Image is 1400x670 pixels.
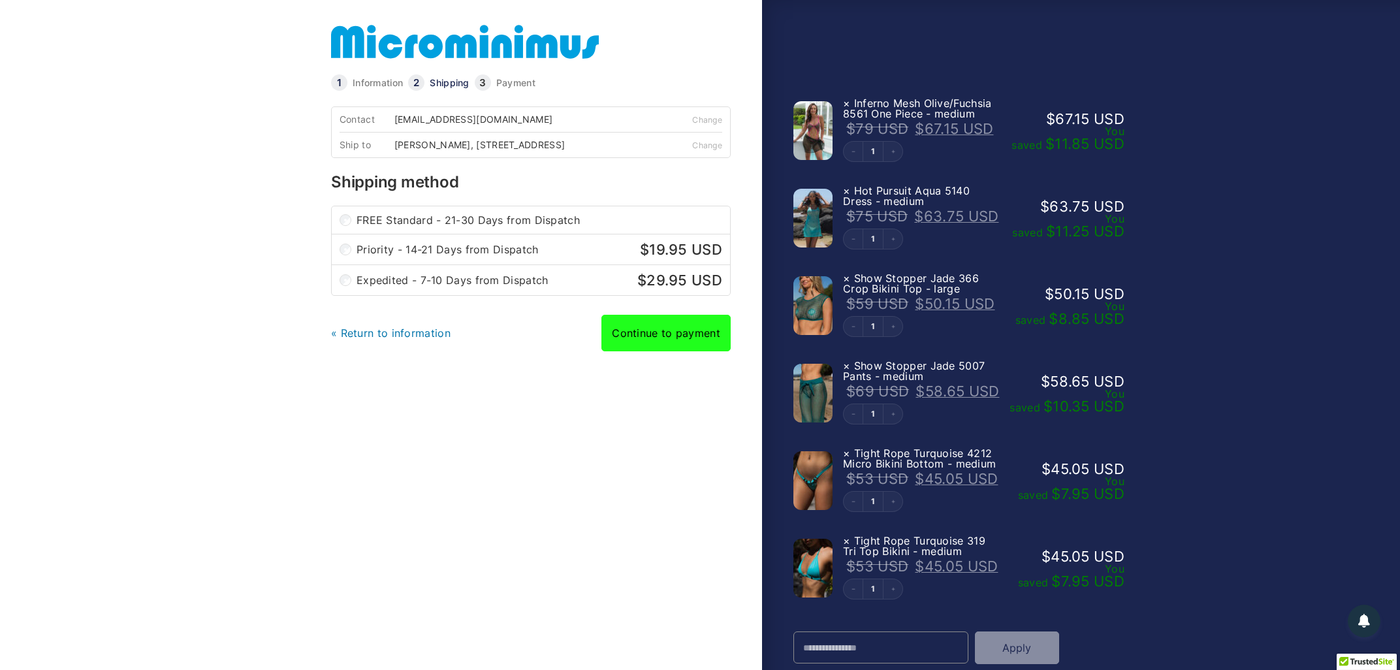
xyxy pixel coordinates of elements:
a: Edit [863,235,883,243]
span: $ [915,295,924,312]
bdi: 58.65 USD [1041,373,1124,390]
bdi: 45.05 USD [915,470,998,487]
img: Show Stopper Jade 366 Top 5007 pants 09 [793,276,833,335]
bdi: 7.95 USD [1051,573,1124,590]
button: Apply [975,631,1059,664]
button: Increment [883,317,902,336]
a: Edit [863,148,883,155]
a: Remove this item [843,184,850,197]
button: Increment [883,492,902,511]
h3: Shipping method [331,174,731,190]
div: You saved [1010,214,1124,238]
div: Contact [340,115,394,124]
bdi: 8.85 USD [1049,310,1124,327]
span: $ [640,241,649,258]
a: Change [692,115,722,125]
label: Expedited - 7-10 Days from Dispatch [357,273,722,287]
span: $ [1041,373,1050,390]
span: $ [1051,573,1060,590]
div: Ship to [340,140,394,150]
button: Increment [883,579,902,599]
bdi: 63.75 USD [1040,198,1124,215]
button: Increment [883,229,902,249]
div: You saved [1010,389,1124,413]
a: Shipping [430,78,469,88]
img: Tight Rope Turquoise 4212 Micro Bottom 01 [793,451,833,510]
span: $ [1051,485,1060,502]
span: Tight Rope Turquoise 4212 Micro Bikini Bottom - medium [843,447,996,470]
bdi: 79 USD [846,120,908,137]
span: $ [637,272,646,289]
span: $ [915,558,924,575]
span: $ [914,208,923,225]
img: Hot Pursuit Aqua 5140 Dress 01 [793,189,833,247]
bdi: 45.05 USD [1042,548,1124,565]
a: Remove this item [843,272,850,285]
div: [PERSON_NAME], [STREET_ADDRESS] [394,140,574,150]
bdi: 11.85 USD [1045,135,1124,152]
a: Continue to payment [601,315,731,351]
a: Remove this item [843,97,850,110]
bdi: 29.95 USD [630,272,722,289]
span: $ [915,120,924,137]
span: $ [915,383,925,400]
bdi: 53 USD [846,470,908,487]
div: [EMAIL_ADDRESS][DOMAIN_NAME] [394,115,562,124]
div: You saved [1010,564,1124,588]
span: $ [846,558,855,575]
button: Decrement [844,229,863,249]
bdi: 50.15 USD [915,295,994,312]
span: $ [1045,135,1055,152]
bdi: 53 USD [846,558,908,575]
div: You saved [1010,301,1124,326]
a: Edit [863,323,883,330]
span: Show Stopper Jade 5007 Pants - medium [843,359,985,383]
span: $ [1045,285,1054,302]
span: $ [846,120,855,137]
button: Decrement [844,142,863,161]
bdi: 67.15 USD [915,120,993,137]
a: Payment [496,78,535,88]
span: $ [846,470,855,487]
a: Edit [863,498,883,505]
a: Remove this item [843,447,850,460]
button: Decrement [844,317,863,336]
span: $ [846,295,855,312]
img: Show Stopper Jade 366 Top 5007 pants 10 [793,364,833,423]
a: « Return to information [331,327,451,340]
button: Increment [883,142,902,161]
span: $ [846,383,855,400]
button: Decrement [844,579,863,599]
label: Priority - 14-21 Days from Dispatch [357,242,722,257]
span: Hot Pursuit Aqua 5140 Dress - medium [843,184,970,208]
span: Tight Rope Turquoise 319 Tri Top Bikini - medium [843,534,985,558]
button: Decrement [844,404,863,424]
bdi: 11.25 USD [1046,223,1124,240]
span: Inferno Mesh Olive/Fuchsia 8561 One Piece - medium [843,97,991,120]
bdi: 63.75 USD [914,208,998,225]
span: Show Stopper Jade 366 Crop Bikini Top - large [843,272,979,295]
a: Remove this item [843,359,850,372]
a: Information [353,78,403,88]
span: $ [1040,198,1049,215]
label: FREE Standard - 21-30 Days from Dispatch [357,215,722,225]
span: $ [1042,548,1051,565]
bdi: 69 USD [846,383,909,400]
span: $ [915,470,924,487]
bdi: 59 USD [846,295,908,312]
bdi: 7.95 USD [1051,485,1124,502]
div: You saved [1010,476,1124,501]
bdi: 50.15 USD [1045,285,1124,302]
span: $ [1046,110,1055,127]
img: Tight Rope Turquoise 319 Tri Top 01 [793,539,833,598]
bdi: 45.05 USD [915,558,998,575]
button: Decrement [844,492,863,511]
img: Inferno Mesh Olive Fuchsia 8561 One Piece St Martin Khaki 5996 Sarong 03 [793,101,833,160]
button: Increment [883,404,902,424]
div: You saved [1010,126,1124,151]
span: $ [846,208,855,225]
a: Remove this item [843,534,850,547]
span: $ [1046,223,1055,240]
span: $ [1042,460,1051,477]
a: Change [692,140,722,150]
